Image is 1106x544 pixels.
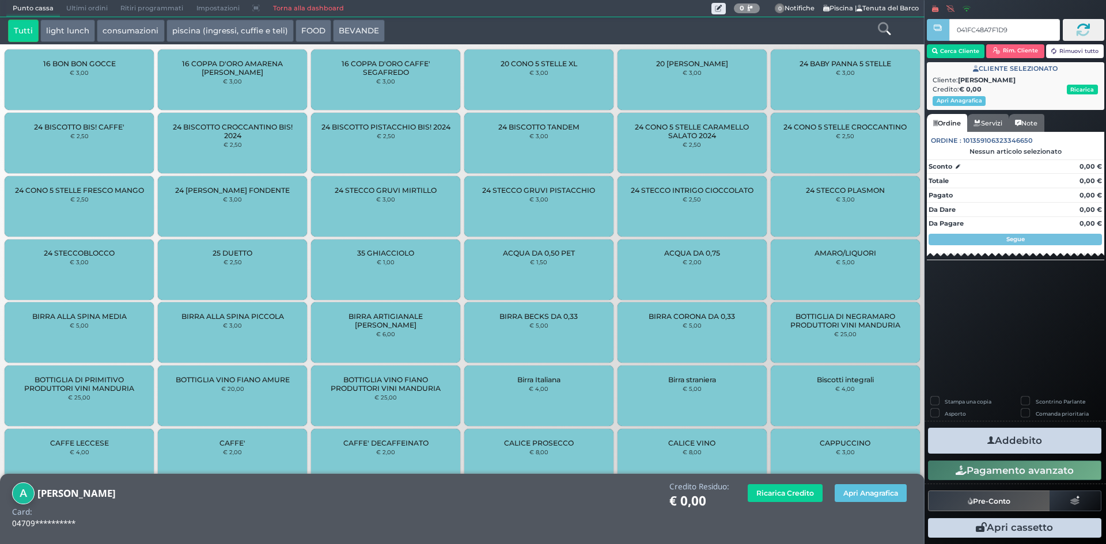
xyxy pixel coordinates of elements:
span: Ritiri programmati [114,1,190,17]
span: BOTTIGLIA VINO FIANO AMURE [176,375,290,384]
span: 24 BISCOTTO BIS! CAFFE' [34,123,124,131]
small: € 2,50 [224,141,242,148]
small: € 1,50 [530,258,547,265]
small: € 2,50 [836,132,854,139]
button: Rim. Cliente [986,44,1044,58]
span: Impostazioni [190,1,246,17]
small: € 8,00 [683,448,702,455]
span: CLIENTE SELEZIONATO [973,64,1058,74]
span: 24 CONO 5 STELLE CROCCANTINO [783,123,907,131]
small: € 5,00 [70,322,89,329]
small: € 2,50 [377,132,395,139]
button: Ricarica Credito [748,484,823,502]
button: Cerca Cliente [927,44,985,58]
strong: € 0,00 [959,85,982,93]
span: CAPPUCCINO [820,439,870,447]
small: € 3,00 [376,196,395,203]
small: € 3,00 [683,69,702,76]
small: € 5,00 [683,322,702,329]
small: € 3,00 [223,196,242,203]
span: 101359106323346650 [963,136,1033,146]
span: Birra straniera [668,375,716,384]
h4: Card: [12,508,32,516]
button: consumazioni [97,20,164,43]
button: Tutti [8,20,39,43]
small: € 3,00 [836,69,855,76]
button: Addebito [928,428,1101,454]
span: BIRRA ARTIGIANALE [PERSON_NAME] [321,312,450,329]
small: € 5,00 [529,322,548,329]
span: 20 [PERSON_NAME] [656,59,728,68]
span: AMARO/LIQUORI [815,249,876,257]
small: € 3,00 [529,132,548,139]
small: € 2,00 [376,448,395,455]
h1: € 0,00 [669,494,729,508]
small: € 25,00 [374,394,397,401]
span: BIRRA BECKS DA 0,33 [499,312,578,321]
span: BIRRA CORONA DA 0,33 [649,312,735,321]
small: € 5,00 [683,385,702,392]
label: Scontrino Parlante [1036,398,1085,405]
span: CALICE VINO [668,439,715,447]
span: CAFFE LECCESE [50,439,109,447]
strong: 0,00 € [1080,206,1102,214]
button: FOOD [296,20,331,43]
button: Pre-Conto [928,490,1050,511]
small: € 3,00 [836,196,855,203]
span: 24 CONO 5 STELLE FRESCO MANGO [15,186,144,195]
small: € 8,00 [529,448,548,455]
strong: Da Pagare [929,219,964,227]
small: € 3,00 [223,322,242,329]
span: CAFFE' DECAFFEINATO [343,439,429,447]
span: CALICE PROSECCO [504,439,574,447]
span: 16 COPPA D'ORO AMARENA [PERSON_NAME] [168,59,297,77]
small: € 5,00 [836,258,855,265]
small: € 25,00 [834,330,857,337]
small: € 6,00 [376,330,395,337]
small: € 4,00 [70,448,89,455]
small: € 4,00 [529,385,548,392]
label: Asporto [945,410,966,417]
small: € 3,00 [836,448,855,455]
strong: Pagato [929,191,953,199]
strong: 0,00 € [1080,191,1102,199]
small: € 3,00 [529,196,548,203]
span: Biscotti integrali [817,375,874,384]
small: € 25,00 [68,394,90,401]
span: BOTTIGLIA DI NEGRAMARO PRODUTTORI VINI MANDURIA [780,312,910,329]
small: € 2,50 [683,141,701,148]
span: BIRRA ALLA SPINA PICCOLA [181,312,284,321]
small: € 20,00 [221,385,244,392]
small: € 3,00 [70,258,89,265]
div: Credito: [933,85,1098,94]
small: € 1,00 [377,258,395,265]
input: Codice Cliente [949,19,1059,41]
span: 24 STECCO PLASMON [806,186,885,195]
span: BOTTIGLIA DI PRIMITIVO PRODUTTORI VINI MANDURIA [14,375,144,393]
strong: 0,00 € [1080,177,1102,185]
small: € 2,50 [70,132,89,139]
small: € 3,00 [529,69,548,76]
small: € 2,50 [683,196,701,203]
button: Apri Anagrafica [835,484,907,502]
span: 16 COPPA D'ORO CAFFE' SEGAFREDO [321,59,450,77]
h4: Credito Residuo: [669,482,729,491]
b: [PERSON_NAME] [958,76,1016,84]
button: Pagamento avanzato [928,461,1101,480]
small: € 3,00 [376,78,395,85]
img: annalisa anzioso [12,482,35,505]
button: piscina (ingressi, cuffie e teli) [166,20,294,43]
span: CAFFE' [219,439,245,447]
span: 24 BISCOTTO CROCCANTINO BIS! 2024 [168,123,297,140]
small: € 2,50 [70,196,89,203]
small: € 2,50 [224,258,242,265]
strong: 0,00 € [1080,219,1102,227]
span: 24 [PERSON_NAME] FONDENTE [175,186,290,195]
strong: Segue [1006,235,1025,243]
div: Cliente: [933,75,1098,85]
b: 0 [740,4,744,12]
strong: 0,00 € [1080,162,1102,170]
span: ACQUA DA 0,50 PET [503,249,575,257]
span: 24 CONO 5 STELLE CARAMELLO SALATO 2024 [627,123,757,140]
button: BEVANDE [333,20,385,43]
